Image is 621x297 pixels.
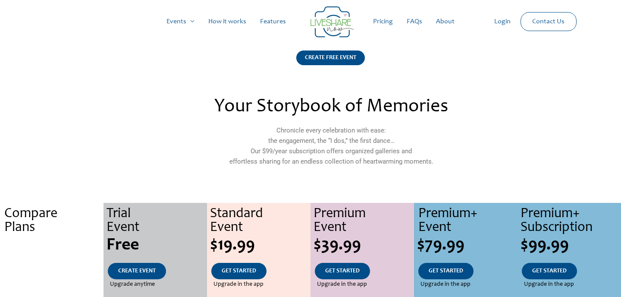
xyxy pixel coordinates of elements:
[429,268,463,274] span: GET STARTED
[310,6,354,38] img: LiveShare logo - Capture & Share Event Memories
[521,207,621,235] div: Premium+ Subscription
[211,263,267,279] a: GET STARTED
[118,268,156,274] span: CREATE EVENT
[107,237,207,254] div: Free
[50,237,54,254] span: .
[144,125,518,167] p: Chronicle every celebration with ease: the engagement, the “I dos,” the first dance… Our $99/year...
[107,207,207,235] div: Trial Event
[418,207,517,235] div: Premium+ Event
[144,98,518,117] h2: Your Storybook of Memories
[532,268,567,274] span: GET STARTED
[524,279,574,290] span: Upgrade in the app
[417,237,517,254] div: $79.99
[296,51,365,65] div: CREATE FREE EVENT
[315,263,370,279] a: GET STARTED
[41,263,63,279] a: .
[314,237,414,254] div: $39.99
[253,8,293,35] a: Features
[108,263,166,279] a: CREATE EVENT
[314,207,414,235] div: Premium Event
[51,281,53,288] span: .
[400,8,429,35] a: FAQs
[418,263,474,279] a: GET STARTED
[4,207,103,235] div: Compare Plans
[420,279,470,290] span: Upgrade in the app
[521,237,621,254] div: $99.99
[15,8,606,35] nav: Site Navigation
[366,8,400,35] a: Pricing
[201,8,253,35] a: How it works
[487,8,517,35] a: Login
[210,237,310,254] div: $19.99
[429,8,461,35] a: About
[296,51,365,76] a: CREATE FREE EVENT
[522,263,577,279] a: GET STARTED
[210,207,310,235] div: Standard Event
[525,13,571,31] a: Contact Us
[51,268,53,274] span: .
[110,279,155,290] span: Upgrade anytime
[213,279,263,290] span: Upgrade in the app
[222,268,256,274] span: GET STARTED
[317,279,367,290] span: Upgrade in the app
[325,268,360,274] span: GET STARTED
[160,8,201,35] a: Events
